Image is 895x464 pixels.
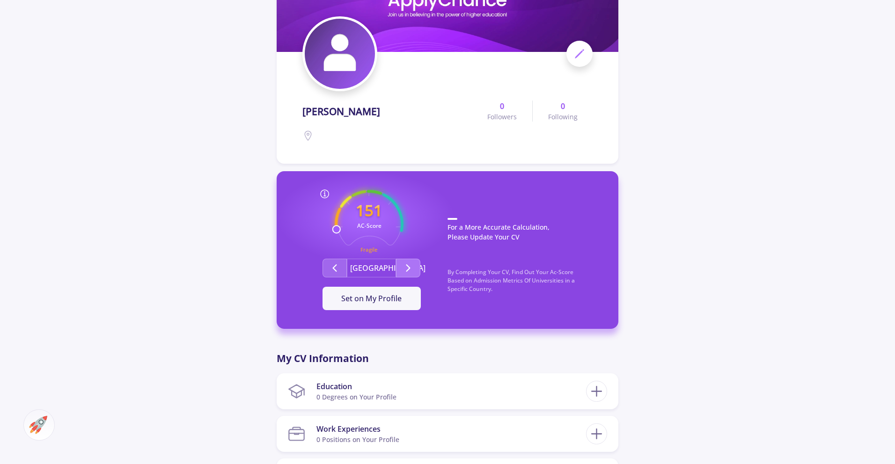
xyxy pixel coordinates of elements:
span: Following [548,112,578,122]
div: Education [316,381,396,392]
div: 0 Degrees on Your Profile [316,392,396,402]
text: Fragile [360,246,378,254]
div: Second group [295,259,447,277]
button: Set on My Profile [323,287,421,310]
div: 0 Positions on Your Profile [316,435,399,444]
div: Work Experiences [316,423,399,435]
span: [PERSON_NAME] [302,104,380,119]
text: 151 [356,200,382,221]
span: Set on My Profile [341,293,402,304]
img: ac-market [29,416,47,434]
p: For a More Accurate Calculation, Please Update Your CV [447,218,600,251]
button: [GEOGRAPHIC_DATA] [347,259,396,277]
p: By Completing Your CV, Find Out Your Ac-Score Based on Admission Metrics Of Universities in a Spe... [447,268,600,303]
b: 0 [500,101,504,112]
span: Followers [487,112,517,122]
text: AC-Score [357,222,381,230]
b: 0 [561,101,565,112]
p: My CV Information [277,351,618,366]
